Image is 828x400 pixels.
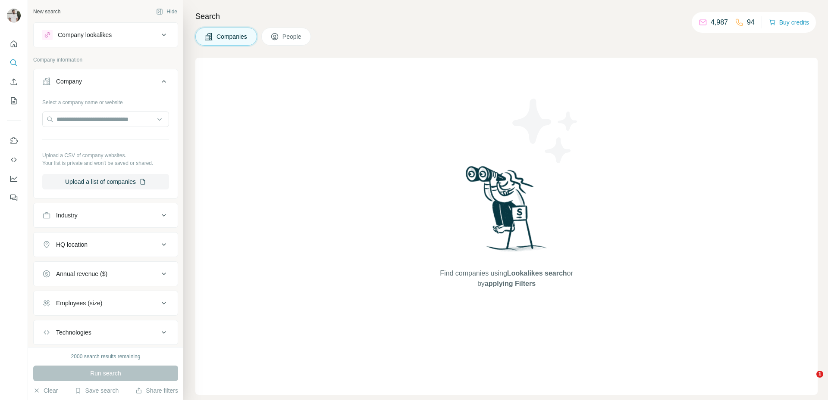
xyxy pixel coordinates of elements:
[711,17,728,28] p: 4,987
[33,386,58,395] button: Clear
[56,270,107,278] div: Annual revenue ($)
[34,205,178,226] button: Industry
[42,95,169,106] div: Select a company name or website
[135,386,178,395] button: Share filters
[34,71,178,95] button: Company
[33,56,178,64] p: Company information
[34,25,178,45] button: Company lookalikes
[507,92,584,170] img: Surfe Illustration - Stars
[7,93,21,109] button: My lists
[7,36,21,52] button: Quick start
[56,299,102,307] div: Employees (size)
[150,5,183,18] button: Hide
[216,32,248,41] span: Companies
[7,190,21,205] button: Feedback
[71,353,141,360] div: 2000 search results remaining
[56,77,82,86] div: Company
[747,17,755,28] p: 94
[58,31,112,39] div: Company lookalikes
[7,9,21,22] img: Avatar
[507,270,567,277] span: Lookalikes search
[799,371,819,391] iframe: Intercom live chat
[7,133,21,149] button: Use Surfe on LinkedIn
[34,234,178,255] button: HQ location
[462,164,552,260] img: Surfe Illustration - Woman searching with binoculars
[282,32,302,41] span: People
[485,280,536,287] span: applying Filters
[33,8,60,16] div: New search
[7,171,21,186] button: Dashboard
[42,152,169,159] p: Upload a CSV of company websites.
[769,16,809,28] button: Buy credits
[195,10,818,22] h4: Search
[34,322,178,343] button: Technologies
[34,264,178,284] button: Annual revenue ($)
[7,74,21,90] button: Enrich CSV
[56,211,78,220] div: Industry
[75,386,119,395] button: Save search
[56,240,88,249] div: HQ location
[437,268,575,289] span: Find companies using or by
[816,371,823,378] span: 1
[7,55,21,71] button: Search
[42,174,169,189] button: Upload a list of companies
[34,293,178,313] button: Employees (size)
[42,159,169,167] p: Your list is private and won't be saved or shared.
[7,152,21,167] button: Use Surfe API
[56,328,91,337] div: Technologies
